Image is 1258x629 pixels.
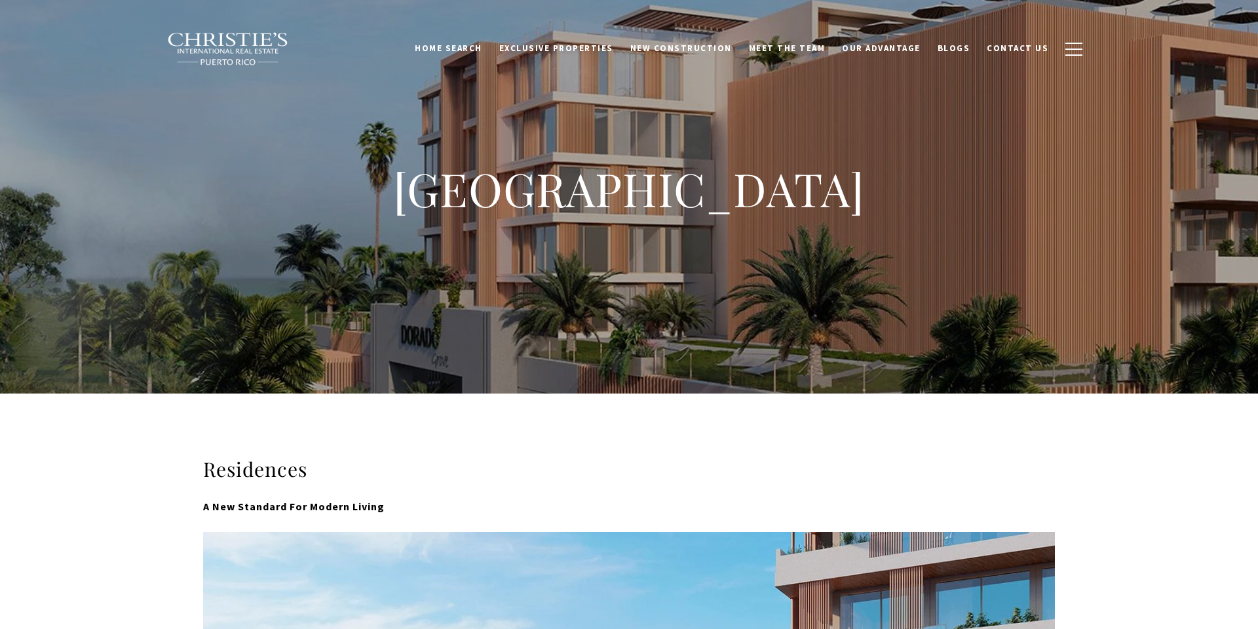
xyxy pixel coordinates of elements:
[842,43,921,54] span: Our Advantage
[203,457,1055,482] h3: Residences
[938,43,970,54] span: Blogs
[622,36,740,61] a: New Construction
[367,160,891,218] h1: [GEOGRAPHIC_DATA]
[833,36,929,61] a: Our Advantage
[630,43,732,54] span: New Construction
[406,36,491,61] a: Home Search
[740,36,834,61] a: Meet the Team
[167,32,289,66] img: Christie's International Real Estate black text logo
[491,36,622,61] a: Exclusive Properties
[499,43,613,54] span: Exclusive Properties
[203,500,385,513] strong: A New Standard For Modern Living
[987,43,1048,54] span: Contact Us
[929,36,979,61] a: Blogs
